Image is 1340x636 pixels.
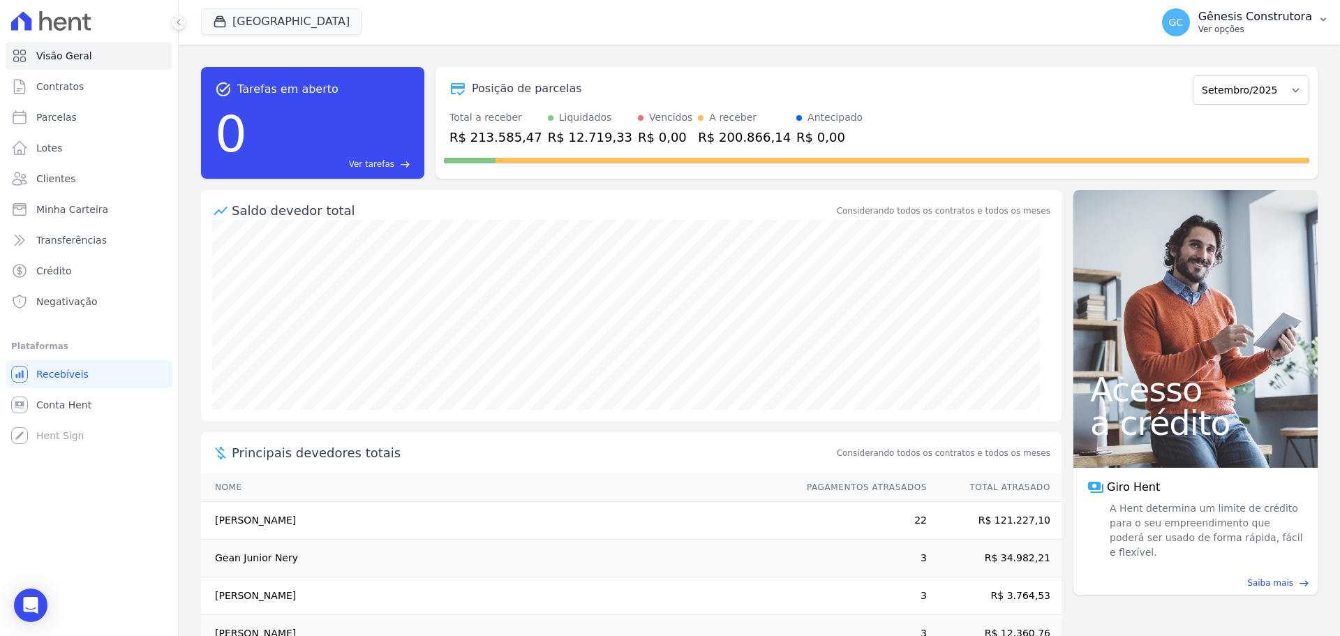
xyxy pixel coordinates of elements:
[649,110,692,125] div: Vencidos
[36,80,84,94] span: Contratos
[201,502,794,540] td: [PERSON_NAME]
[6,391,172,419] a: Conta Hent
[548,128,632,147] div: R$ 12.719,33
[253,158,410,170] a: Ver tarefas east
[1151,3,1340,42] button: GC Gênesis Construtora Ver opções
[638,128,692,147] div: R$ 0,00
[1107,501,1304,560] span: A Hent determina um limite de crédito para o seu empreendimento que poderá ser usado de forma ráp...
[6,288,172,316] a: Negativação
[6,165,172,193] a: Clientes
[201,473,794,502] th: Nome
[349,158,394,170] span: Ver tarefas
[928,473,1062,502] th: Total Atrasado
[794,540,928,577] td: 3
[6,42,172,70] a: Visão Geral
[14,589,47,622] div: Open Intercom Messenger
[794,577,928,615] td: 3
[796,128,863,147] div: R$ 0,00
[36,295,98,309] span: Negativação
[36,398,91,412] span: Conta Hent
[11,338,167,355] div: Plataformas
[36,141,63,155] span: Lotes
[1198,24,1312,35] p: Ver opções
[201,540,794,577] td: Gean Junior Nery
[215,81,232,98] span: task_alt
[36,49,92,63] span: Visão Geral
[449,128,542,147] div: R$ 213.585,47
[794,473,928,502] th: Pagamentos Atrasados
[1299,578,1309,589] span: east
[1107,479,1160,496] span: Giro Hent
[1090,373,1301,406] span: Acesso
[6,360,172,388] a: Recebíveis
[201,8,362,35] button: [GEOGRAPHIC_DATA]
[232,443,834,462] span: Principais devedores totais
[6,134,172,162] a: Lotes
[794,502,928,540] td: 22
[400,159,410,170] span: east
[6,257,172,285] a: Crédito
[698,128,791,147] div: R$ 200.866,14
[36,367,89,381] span: Recebíveis
[237,81,338,98] span: Tarefas em aberto
[6,73,172,101] a: Contratos
[928,540,1062,577] td: R$ 34.982,21
[837,447,1050,459] span: Considerando todos os contratos e todos os meses
[6,103,172,131] a: Parcelas
[928,577,1062,615] td: R$ 3.764,53
[1247,577,1293,589] span: Saiba mais
[1198,10,1312,24] p: Gênesis Construtora
[201,577,794,615] td: [PERSON_NAME]
[1090,406,1301,440] span: a crédito
[36,172,75,186] span: Clientes
[215,98,247,170] div: 0
[559,110,612,125] div: Liquidados
[837,205,1050,217] div: Considerando todos os contratos e todos os meses
[1168,17,1183,27] span: GC
[36,202,108,216] span: Minha Carteira
[807,110,863,125] div: Antecipado
[449,110,542,125] div: Total a receber
[928,502,1062,540] td: R$ 121.227,10
[1082,577,1309,589] a: Saiba mais east
[36,110,77,124] span: Parcelas
[6,226,172,254] a: Transferências
[6,195,172,223] a: Minha Carteira
[232,201,834,220] div: Saldo devedor total
[36,264,72,278] span: Crédito
[472,80,582,97] div: Posição de parcelas
[36,233,107,247] span: Transferências
[709,110,757,125] div: A receber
